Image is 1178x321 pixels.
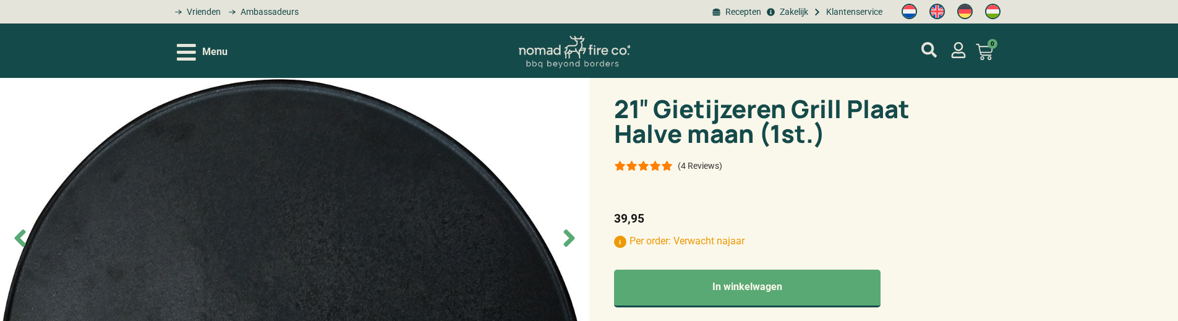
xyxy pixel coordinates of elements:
span: Recepten [722,6,761,19]
img: Nomad Logo [519,36,630,69]
a: grill bill zakeljk [764,6,808,19]
span: Previous slide [6,225,34,252]
a: mijn account [950,42,967,58]
h1: 21″ Gietijzeren Grill Plaat Halve maan (1st.) [614,96,931,146]
p: Per order: Verwacht najaar [614,234,931,249]
a: grill bill klantenservice [811,6,882,19]
a: BBQ recepten [711,6,761,19]
span: Menu [202,45,228,59]
a: grill bill vrienden [171,6,221,19]
img: Nederlands [902,4,917,19]
a: grill bill ambassadors [224,6,298,19]
img: Duits [957,4,973,19]
a: 0 [961,36,1008,68]
img: Engels [929,4,945,19]
span: Next slide [555,225,583,252]
span: Klantenservice [823,6,882,19]
button: In winkelwagen [614,270,881,307]
span: Ambassadeurs [237,6,299,19]
span: Zakelijk [777,6,808,19]
a: mijn account [921,42,937,58]
a: Switch to Hongaars [979,1,1007,23]
p: (4 Reviews) [678,161,722,171]
a: Switch to Engels [923,1,951,23]
span: 0 [988,39,997,49]
div: Open/Close Menu [177,41,228,63]
a: Switch to Duits [951,1,979,23]
img: Hongaars [985,4,1001,19]
span: Vrienden [184,6,221,19]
